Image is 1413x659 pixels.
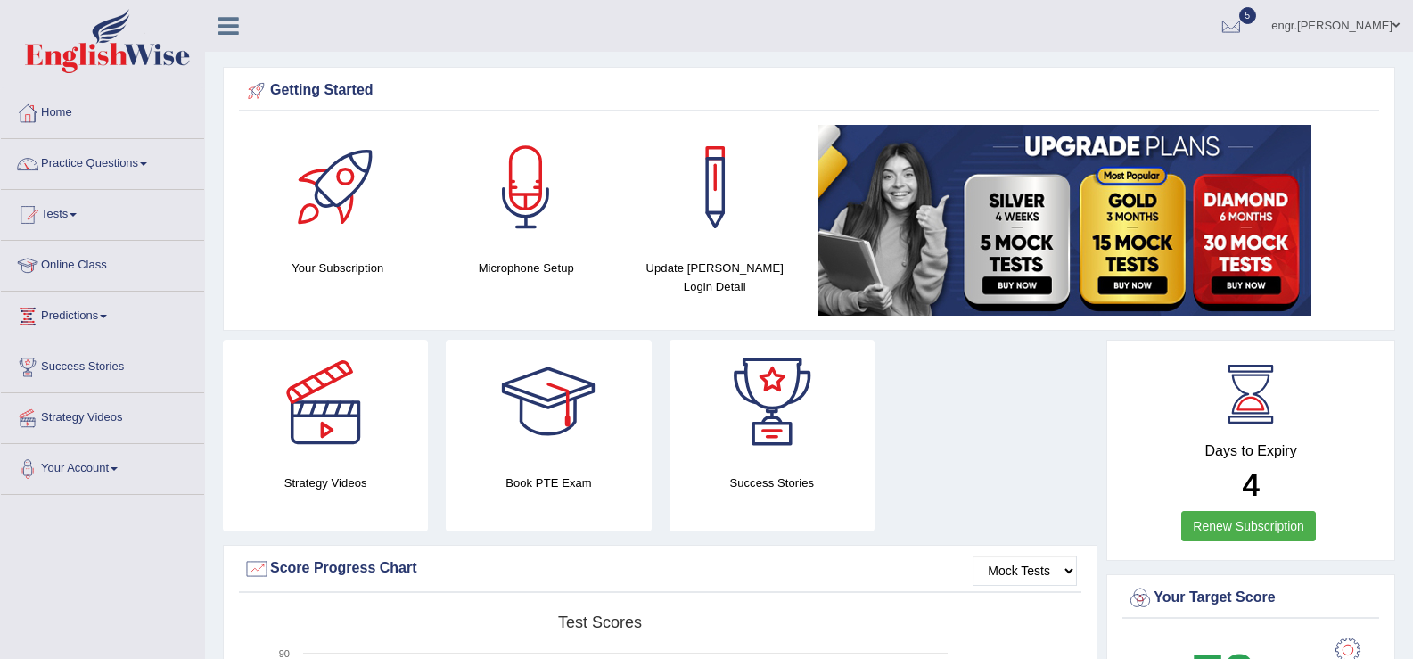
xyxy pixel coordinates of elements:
a: Success Stories [1,342,204,387]
div: Getting Started [243,78,1375,104]
div: Score Progress Chart [243,556,1077,582]
h4: Days to Expiry [1127,443,1375,459]
h4: Update [PERSON_NAME] Login Detail [629,259,801,296]
a: Tests [1,190,204,235]
a: Predictions [1,292,204,336]
a: Online Class [1,241,204,285]
span: 5 [1239,7,1257,24]
h4: Microphone Setup [441,259,612,277]
b: 4 [1242,467,1259,502]
h4: Book PTE Exam [446,474,651,492]
h4: Your Subscription [252,259,423,277]
a: Renew Subscription [1181,511,1316,541]
img: small5.jpg [818,125,1311,316]
tspan: Test scores [558,614,642,631]
a: Home [1,88,204,133]
text: 90 [279,648,290,659]
h4: Success Stories [670,474,875,492]
a: Your Account [1,444,204,489]
h4: Strategy Videos [223,474,428,492]
a: Practice Questions [1,139,204,184]
div: Your Target Score [1127,585,1375,612]
a: Strategy Videos [1,393,204,438]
